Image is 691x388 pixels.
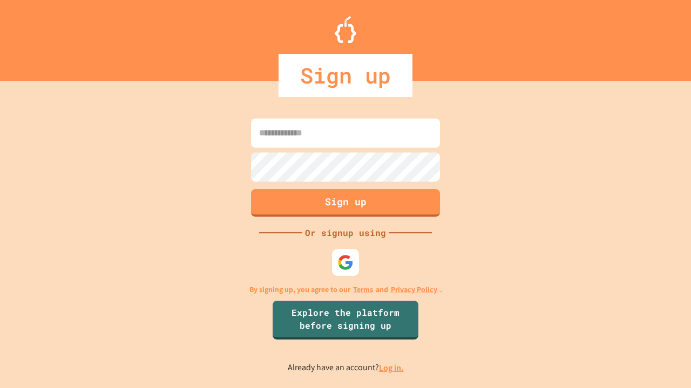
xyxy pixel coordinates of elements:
[302,226,389,239] div: Or signup using
[288,361,404,375] p: Already have an account?
[337,254,354,271] img: google-icon.svg
[273,301,418,339] a: Explore the platform before signing up
[279,54,412,97] div: Sign up
[391,284,437,295] a: Privacy Policy
[335,16,356,43] img: Logo.svg
[353,284,373,295] a: Terms
[251,189,440,217] button: Sign up
[249,284,442,295] p: By signing up, you agree to our and .
[379,362,404,373] a: Log in.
